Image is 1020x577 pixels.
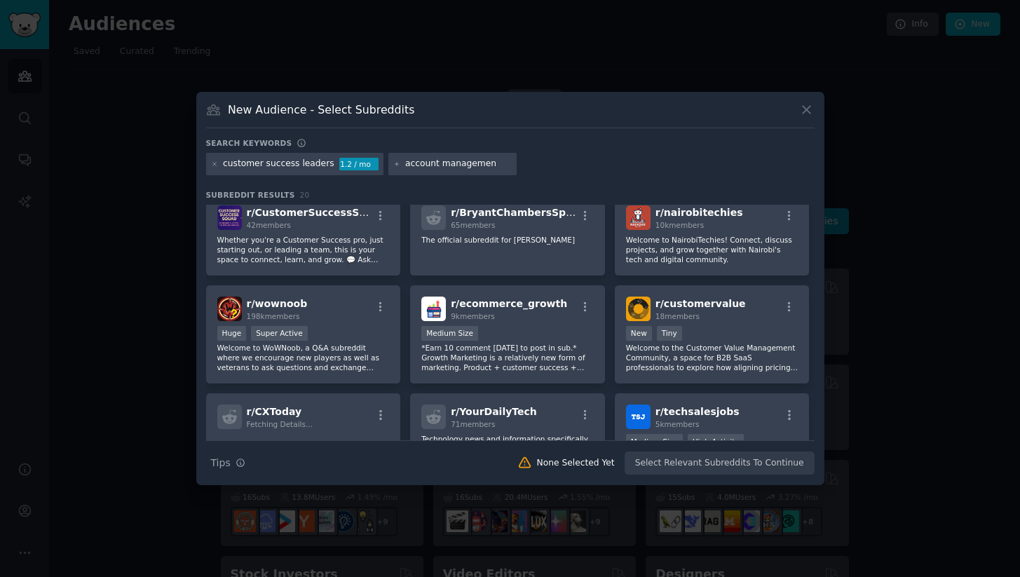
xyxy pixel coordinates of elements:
p: *Earn 10 comment [DATE] to post in sub.* Growth Marketing is a relatively new form of marketing. ... [421,343,594,372]
div: High Activity [688,434,744,449]
div: Tiny [657,326,682,341]
span: r/ ecommerce_growth [451,298,567,309]
img: wownoob [217,297,242,321]
img: nairobitechies [626,205,651,230]
span: 20 [300,191,310,199]
span: Subreddit Results [206,190,295,200]
span: Tips [211,456,231,470]
p: Welcome to NairobiTechies! Connect, discuss projects, and grow together with Nairobi's tech and d... [626,235,798,264]
span: 198k members [247,312,300,320]
div: None Selected Yet [537,457,615,470]
span: r/ CustomerSuccessSquad [247,207,387,218]
input: New Keyword [405,158,512,170]
img: ecommerce_growth [421,297,446,321]
span: 9k members [451,312,495,320]
img: CustomerSuccessSquad [217,205,242,230]
span: 18 members [655,312,700,320]
div: New [626,326,652,341]
p: Welcome to the Customer Value Management Community, a space for B2B SaaS professionals to explore... [626,343,798,372]
span: Fetching Details... [247,420,313,428]
h3: New Audience - Select Subreddits [228,102,414,117]
div: Medium Size [626,434,683,449]
span: r/ techsalesjobs [655,406,740,417]
span: 10k members [655,221,704,229]
p: Welcome to WoWNoob, a Q&A subreddit where we encourage new players as well as veterans to ask que... [217,343,390,372]
span: r/ CXToday [247,406,302,417]
span: r/ BryantChambersSpeaks [451,207,592,218]
p: The official subreddit for [PERSON_NAME] [421,235,594,245]
span: r/ YourDailyTech [451,406,537,417]
img: techsalesjobs [626,405,651,429]
p: Whether you're a Customer Success pro, just starting out, or leading a team, this is your space t... [217,235,390,264]
span: 5k members [655,420,700,428]
span: r/ nairobitechies [655,207,743,218]
h3: Search keywords [206,138,292,148]
div: Super Active [251,326,308,341]
span: 42 members [247,221,291,229]
span: r/ wownoob [247,298,308,309]
p: Technology news and information specifically for the technology professional. [421,434,594,454]
div: customer success leaders [223,158,334,170]
span: 71 members [451,420,495,428]
span: r/ customervalue [655,298,746,309]
button: Tips [206,451,250,475]
div: 1.2 / mo [339,158,379,170]
span: 65 members [451,221,495,229]
div: Huge [217,326,247,341]
img: customervalue [626,297,651,321]
div: Medium Size [421,326,478,341]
